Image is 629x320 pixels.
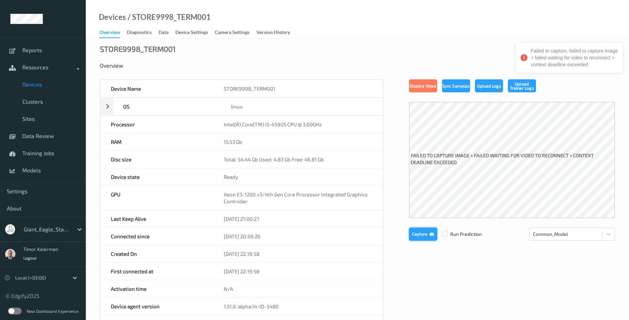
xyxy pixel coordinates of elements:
div: [DATE] 22:19:58 [213,263,383,280]
div: Last Keep Alive [101,210,213,227]
div: 1.51.0-alpha.14-ID-5480 [213,298,383,315]
div: Activation time [101,280,213,297]
span: Run Prediction [437,231,482,238]
div: [DATE] 21:00:27 [213,210,383,227]
div: Version History [256,29,290,37]
a: Camera Settings [215,28,256,37]
button: Sync Samples [442,79,470,92]
div: Total: 54.44 Gb Used: 4.83 Gb Free: 46.81 Gb [213,151,383,168]
div: linux [221,98,382,115]
div: Disc size [101,151,213,168]
div: Connected since [101,228,213,245]
div: 15.53 Gb [213,133,383,150]
div: N/A [213,280,383,297]
div: Device Name [101,80,213,97]
a: Device Settings [175,28,215,37]
div: Created On [101,245,213,262]
div: Failed to capture, failed to capture image > failed waiting for video to reconnect > context dead... [531,47,618,68]
div: Device state [101,168,213,185]
button: Upload Logs [475,79,503,92]
div: First connected at [101,263,213,280]
div: Device Settings [175,29,208,37]
button: Upload Trainer Logs [508,79,536,92]
div: GPU [101,186,213,210]
div: Overview [100,62,615,69]
div: Ready [213,168,383,185]
div: Data [159,29,168,37]
a: Diagnostics [127,28,159,37]
div: STORE9998_TERM001 [100,45,176,52]
div: OSlinux [100,98,383,115]
label: failed to capture image > failed waiting for video to reconnect > context deadline exceeded [409,150,615,169]
div: [DATE] 20:59:26 [213,228,383,245]
div: STORE9998_TERM001 [213,80,383,97]
div: RAM [101,133,213,150]
div: Device agent version [101,298,213,315]
button: Disable Video [409,79,437,92]
a: Devices [99,14,126,21]
div: Processor [101,116,213,133]
div: Overview [100,29,120,38]
div: Xeon E3-1200 v3/4th Gen Core Processor Integrated Graphics Controller [213,186,383,210]
a: Version History [256,28,297,37]
div: [DATE] 22:19:58 [213,245,383,262]
div: OS [113,98,221,115]
div: Diagnostics [127,29,152,37]
div: / STORE9998_TERM001 [126,14,211,21]
a: Overview [100,28,127,38]
a: Data [159,28,175,37]
div: Camera Settings [215,29,249,37]
div: Intel(R) Core(TM) i5-4590S CPU @ 3.00GHz [213,116,383,133]
button: Capture [409,228,437,241]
